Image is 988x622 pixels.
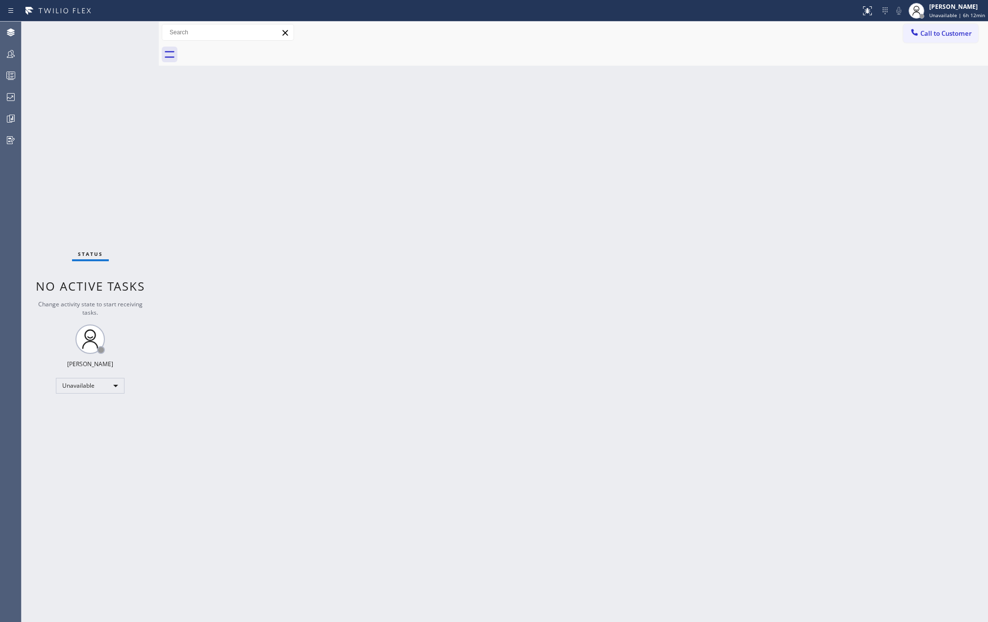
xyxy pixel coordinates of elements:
button: Call to Customer [903,24,978,43]
span: Unavailable | 6h 12min [929,12,985,19]
span: Status [78,250,103,257]
input: Search [162,25,294,40]
div: Unavailable [56,378,124,394]
span: Change activity state to start receiving tasks. [38,300,143,317]
div: [PERSON_NAME] [67,360,113,368]
div: [PERSON_NAME] [929,2,985,11]
span: No active tasks [36,278,145,294]
button: Mute [892,4,906,18]
span: Call to Customer [920,29,972,38]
